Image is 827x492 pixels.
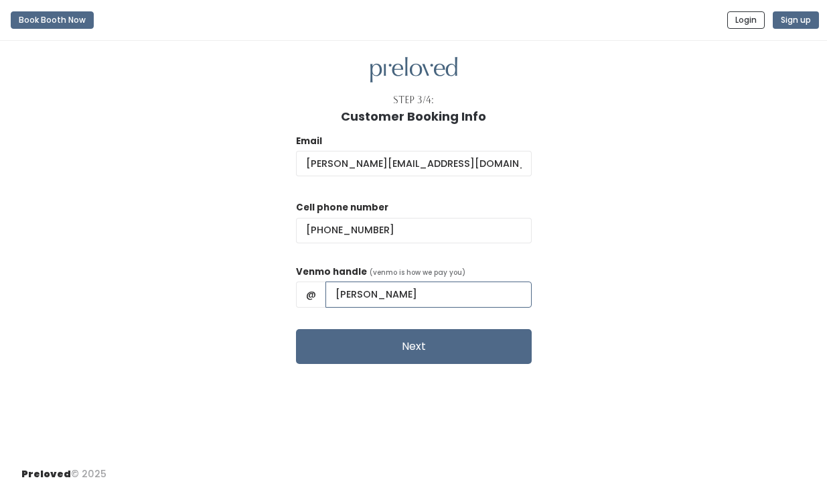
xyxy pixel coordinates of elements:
[11,11,94,29] button: Book Booth Now
[370,267,465,278] span: (venmo is how we pay you)
[296,282,326,307] span: @
[11,5,94,35] a: Book Booth Now
[296,329,532,364] button: Next
[296,265,367,279] label: Venmo handle
[370,57,457,83] img: preloved logo
[773,11,819,29] button: Sign up
[21,456,106,481] div: © 2025
[21,467,71,481] span: Preloved
[296,151,532,176] input: @ .
[341,110,486,123] h1: Customer Booking Info
[296,201,388,214] label: Cell phone number
[727,11,765,29] button: Login
[296,218,532,243] input: (___) ___-____
[393,93,434,107] div: Step 3/4:
[296,135,322,148] label: Email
